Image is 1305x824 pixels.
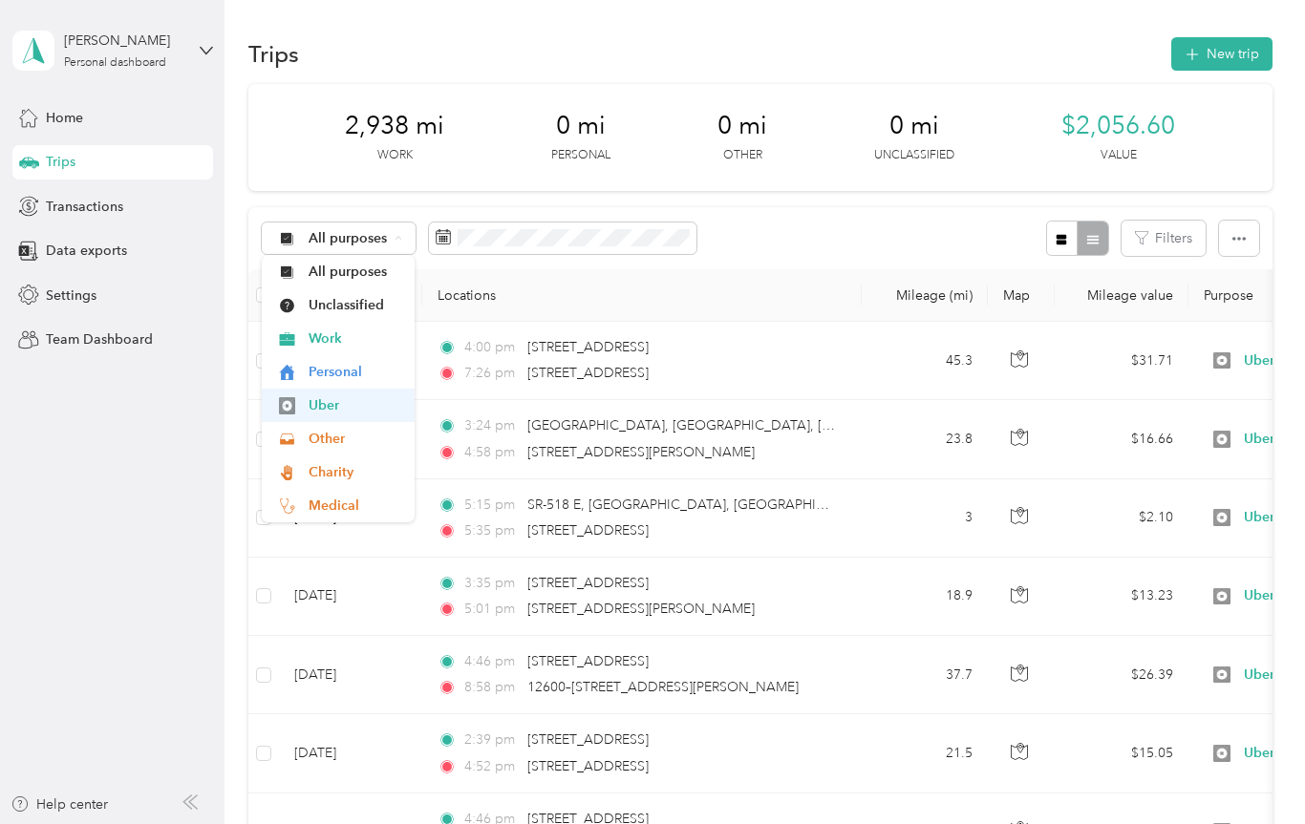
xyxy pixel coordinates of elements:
[464,415,519,436] span: 3:24 pm
[345,111,444,141] span: 2,938 mi
[527,444,755,460] span: [STREET_ADDRESS][PERSON_NAME]
[862,714,988,792] td: 21.5
[723,147,762,164] p: Other
[1213,431,1230,448] img: Legacy Icon [Uber]
[1055,714,1188,792] td: $15.05
[527,758,649,774] span: [STREET_ADDRESS]
[527,653,649,669] span: [STREET_ADDRESS]
[309,362,401,382] span: Personal
[1055,636,1188,714] td: $26.39
[1055,269,1188,322] th: Mileage value
[862,636,988,714] td: 37.7
[1122,221,1206,256] button: Filters
[46,285,96,306] span: Settings
[309,232,388,245] span: All purposes
[1213,666,1230,684] img: Legacy Icon [Uber]
[464,337,519,358] span: 4:00 pm
[874,147,954,164] p: Unclassified
[248,44,299,64] h1: Trips
[551,147,610,164] p: Personal
[527,365,649,381] span: [STREET_ADDRESS]
[309,395,401,415] span: Uber
[279,397,296,414] img: Legacy Icon [Uber]
[64,57,166,69] div: Personal dashboard
[862,269,988,322] th: Mileage (mi)
[377,147,413,164] p: Work
[1171,37,1273,71] button: New trip
[1213,352,1230,370] img: Legacy Icon [Uber]
[464,651,519,672] span: 4:46 pm
[464,442,519,463] span: 4:58 pm
[64,31,183,51] div: [PERSON_NAME]
[279,558,422,636] td: [DATE]
[1061,111,1175,141] span: $2,056.60
[1213,588,1230,605] img: Legacy Icon [Uber]
[46,197,123,217] span: Transactions
[46,329,153,349] span: Team Dashboard
[46,108,83,128] span: Home
[309,429,401,449] span: Other
[464,495,519,516] span: 5:15 pm
[464,573,519,594] span: 3:35 pm
[309,262,401,282] span: All purposes
[309,462,401,482] span: Charity
[464,520,519,541] span: 5:35 pm
[1055,479,1188,558] td: $2.10
[1055,558,1188,636] td: $13.23
[862,322,988,400] td: 45.3
[422,269,862,322] th: Locations
[862,479,988,558] td: 3
[1213,509,1230,526] img: Legacy Icon [Uber]
[862,558,988,636] td: 18.9
[309,295,401,315] span: Unclassified
[464,599,519,620] span: 5:01 pm
[1101,147,1137,164] p: Value
[309,496,401,516] span: Medical
[527,575,649,591] span: [STREET_ADDRESS]
[1198,717,1305,824] iframe: Everlance-gr Chat Button Frame
[279,714,422,792] td: [DATE]
[1055,322,1188,400] td: $31.71
[464,729,519,750] span: 2:39 pm
[464,756,519,777] span: 4:52 pm
[527,679,799,695] span: 12600–[STREET_ADDRESS][PERSON_NAME]
[46,241,127,261] span: Data exports
[988,269,1055,322] th: Map
[527,522,649,539] span: [STREET_ADDRESS]
[309,328,401,349] span: Work
[527,601,755,617] span: [STREET_ADDRESS][PERSON_NAME]
[527,417,955,433] span: [GEOGRAPHIC_DATA], [GEOGRAPHIC_DATA], [GEOGRAPHIC_DATA]
[527,497,1016,513] span: SR-518 E, [GEOGRAPHIC_DATA], [GEOGRAPHIC_DATA], [GEOGRAPHIC_DATA]
[556,111,606,141] span: 0 mi
[279,636,422,714] td: [DATE]
[527,731,649,748] span: [STREET_ADDRESS]
[889,111,939,141] span: 0 mi
[1055,400,1188,478] td: $16.66
[862,400,988,478] td: 23.8
[464,677,519,698] span: 8:58 pm
[11,794,108,814] button: Help center
[464,363,519,384] span: 7:26 pm
[527,339,649,355] span: [STREET_ADDRESS]
[46,152,75,172] span: Trips
[717,111,767,141] span: 0 mi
